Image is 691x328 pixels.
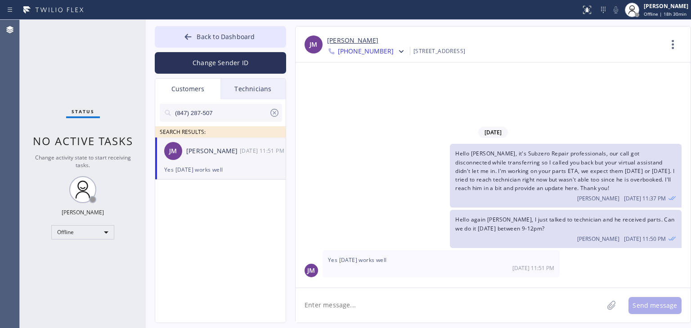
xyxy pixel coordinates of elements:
[328,256,386,264] span: Yes [DATE] works well
[413,46,465,56] div: [STREET_ADDRESS]
[155,26,286,48] button: Back to Dashboard
[450,144,682,208] div: 09/26/2025 9:37 AM
[450,210,682,248] div: 09/26/2025 9:50 AM
[35,154,131,169] span: Change activity state to start receiving tasks.
[323,250,560,277] div: 09/26/2025 9:51 AM
[512,264,554,272] span: [DATE] 11:51 PM
[478,127,508,138] span: [DATE]
[310,40,317,50] span: JM
[197,32,255,41] span: Back to Dashboard
[610,4,622,16] button: Mute
[155,79,220,99] div: Customers
[624,195,666,202] span: [DATE] 11:37 PM
[644,2,688,10] div: [PERSON_NAME]
[455,216,674,232] span: Hello again [PERSON_NAME], I just talked to technician and he received parts. Can we do it [DATE]...
[628,297,682,314] button: Send message
[240,146,287,156] div: 09/26/2025 9:51 AM
[577,195,619,202] span: [PERSON_NAME]
[155,52,286,74] button: Change Sender ID
[174,104,269,122] input: Search
[160,128,206,136] span: SEARCH RESULTS:
[624,235,666,243] span: [DATE] 11:50 PM
[51,225,114,239] div: Offline
[220,79,286,99] div: Technicians
[186,146,240,156] div: [PERSON_NAME]
[33,133,133,148] span: No active tasks
[307,266,315,276] span: JM
[164,164,277,175] div: Yes [DATE] works well
[327,35,378,46] a: [PERSON_NAME]
[644,11,687,17] span: Offline | 18h 30min
[455,150,674,192] span: Hello [PERSON_NAME], it's Subzero Repair professionals, our call got disconnected while transferr...
[577,235,619,243] span: [PERSON_NAME]
[62,208,104,216] div: [PERSON_NAME]
[169,146,177,156] span: JM
[338,47,394,58] span: [PHONE_NUMBER]
[72,108,94,115] span: Status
